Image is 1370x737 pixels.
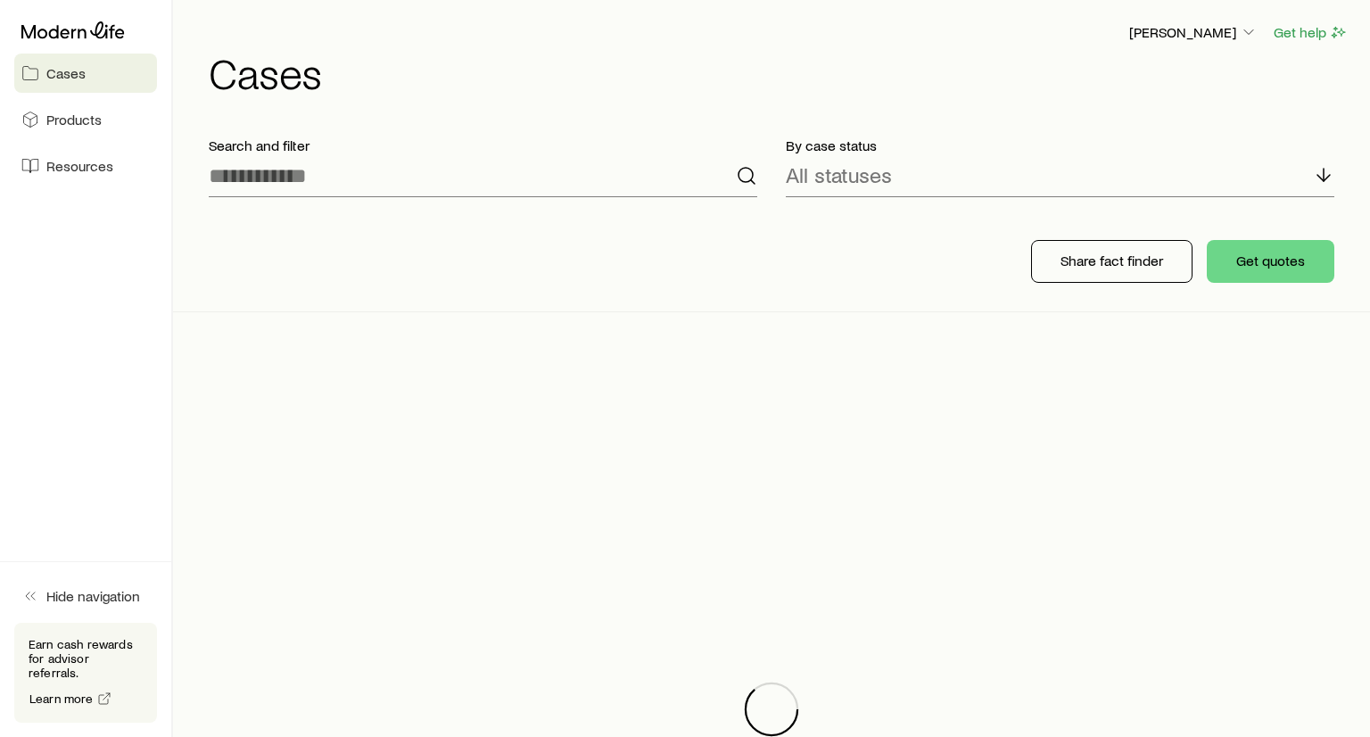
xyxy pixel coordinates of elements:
[209,137,757,154] p: Search and filter
[14,54,157,93] a: Cases
[1129,23,1258,41] p: [PERSON_NAME]
[29,637,143,680] p: Earn cash rewards for advisor referrals.
[46,111,102,128] span: Products
[1061,252,1163,269] p: Share fact finder
[1031,240,1193,283] button: Share fact finder
[14,100,157,139] a: Products
[46,64,86,82] span: Cases
[46,587,140,605] span: Hide navigation
[29,692,94,705] span: Learn more
[1273,22,1349,43] button: Get help
[1128,22,1259,44] button: [PERSON_NAME]
[209,51,1349,94] h1: Cases
[786,162,892,187] p: All statuses
[14,576,157,616] button: Hide navigation
[1207,240,1334,283] button: Get quotes
[786,137,1334,154] p: By case status
[14,146,157,186] a: Resources
[14,623,157,723] div: Earn cash rewards for advisor referrals.Learn more
[46,157,113,175] span: Resources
